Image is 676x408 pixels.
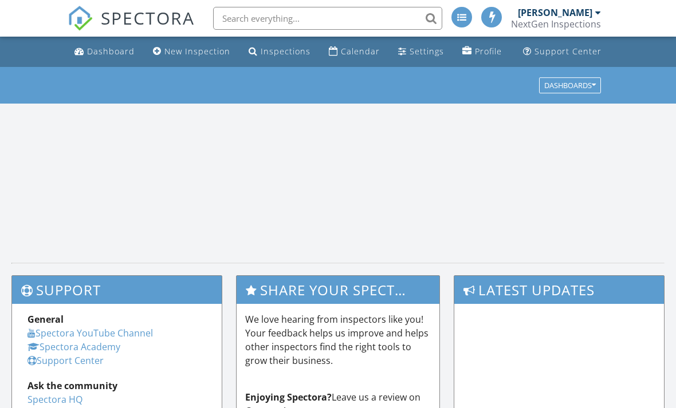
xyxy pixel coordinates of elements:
[324,41,384,62] a: Calendar
[213,7,442,30] input: Search everything...
[101,6,195,30] span: SPECTORA
[341,46,380,57] div: Calendar
[544,81,596,89] div: Dashboards
[27,393,82,406] a: Spectora HQ
[539,77,601,93] button: Dashboards
[410,46,444,57] div: Settings
[518,41,606,62] a: Support Center
[458,41,506,62] a: Profile
[511,18,601,30] div: NextGen Inspections
[245,391,332,403] strong: Enjoying Spectora?
[27,379,206,393] div: Ask the community
[27,313,64,326] strong: General
[245,312,431,367] p: We love hearing from inspectors like you! Your feedback helps us improve and helps other inspecto...
[394,41,449,62] a: Settings
[70,41,139,62] a: Dashboard
[68,15,195,39] a: SPECTORA
[454,276,664,304] h3: Latest Updates
[164,46,230,57] div: New Inspection
[148,41,235,62] a: New Inspection
[68,6,93,31] img: The Best Home Inspection Software - Spectora
[27,354,104,367] a: Support Center
[237,276,439,304] h3: Share Your Spectora Experience
[87,46,135,57] div: Dashboard
[475,46,502,57] div: Profile
[534,46,602,57] div: Support Center
[12,276,222,304] h3: Support
[261,46,311,57] div: Inspections
[27,327,153,339] a: Spectora YouTube Channel
[244,41,315,62] a: Inspections
[27,340,120,353] a: Spectora Academy
[518,7,592,18] div: [PERSON_NAME]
